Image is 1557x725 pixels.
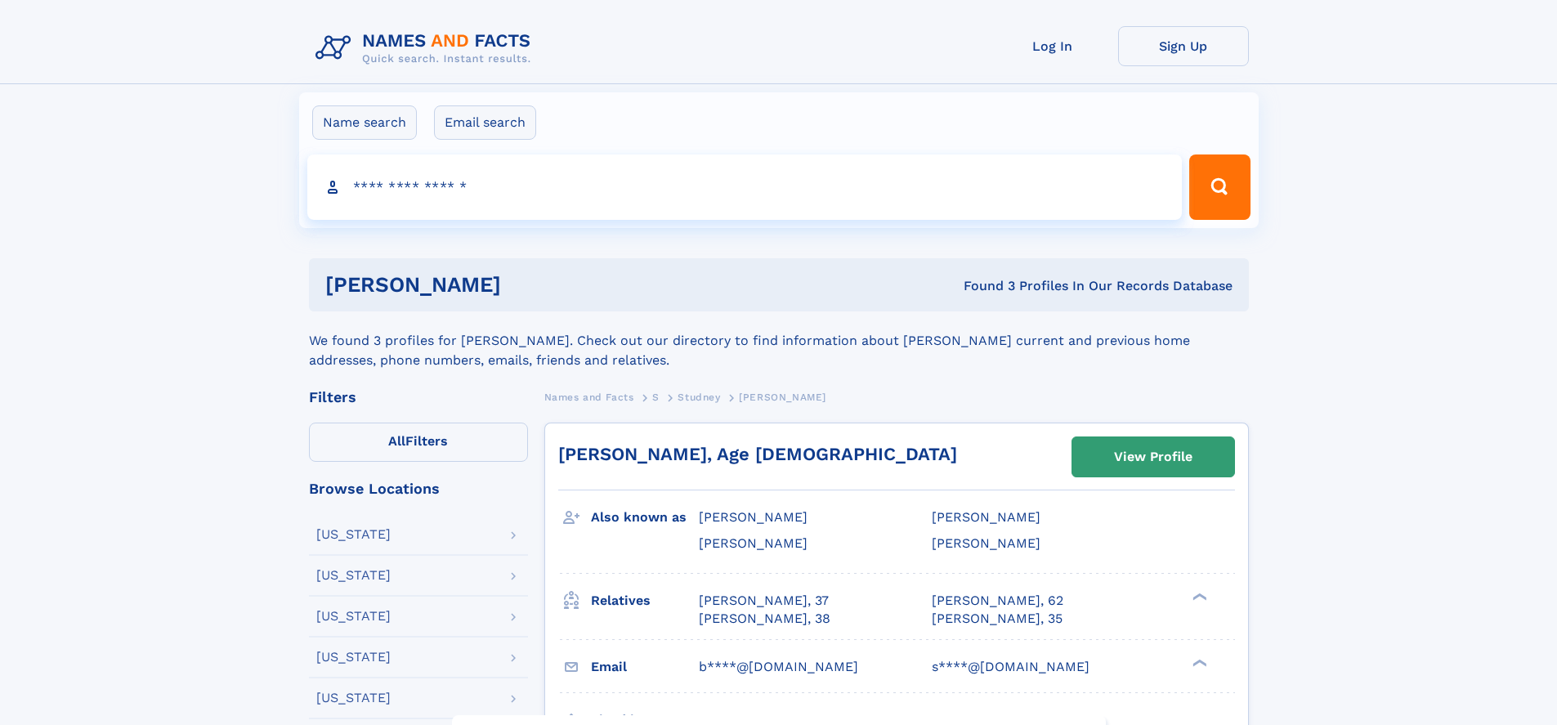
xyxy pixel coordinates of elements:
a: [PERSON_NAME], Age [DEMOGRAPHIC_DATA] [558,444,957,464]
label: Email search [434,105,536,140]
div: [US_STATE] [316,651,391,664]
a: View Profile [1072,437,1234,477]
a: Studney [678,387,720,407]
div: Filters [309,390,528,405]
div: Found 3 Profiles In Our Records Database [732,277,1233,295]
a: [PERSON_NAME], 37 [699,592,829,610]
a: Sign Up [1118,26,1249,66]
input: search input [307,154,1183,220]
h1: [PERSON_NAME] [325,275,732,295]
div: ❯ [1188,591,1208,602]
label: Filters [309,423,528,462]
a: Log In [987,26,1118,66]
div: We found 3 profiles for [PERSON_NAME]. Check out our directory to find information about [PERSON_... [309,311,1249,370]
div: [US_STATE] [316,610,391,623]
span: [PERSON_NAME] [932,509,1040,525]
label: Name search [312,105,417,140]
span: All [388,433,405,449]
div: [US_STATE] [316,691,391,705]
div: [US_STATE] [316,528,391,541]
div: ❯ [1188,657,1208,668]
a: Names and Facts [544,387,634,407]
img: Logo Names and Facts [309,26,544,70]
a: S [652,387,660,407]
h3: Email [591,653,699,681]
h3: Also known as [591,503,699,531]
div: Browse Locations [309,481,528,496]
span: [PERSON_NAME] [739,392,826,403]
a: [PERSON_NAME], 38 [699,610,830,628]
span: S [652,392,660,403]
h3: Relatives [591,587,699,615]
span: [PERSON_NAME] [699,535,808,551]
a: [PERSON_NAME], 62 [932,592,1063,610]
span: [PERSON_NAME] [699,509,808,525]
button: Search Button [1189,154,1250,220]
div: [US_STATE] [316,569,391,582]
a: [PERSON_NAME], 35 [932,610,1063,628]
span: [PERSON_NAME] [932,535,1040,551]
span: Studney [678,392,720,403]
div: View Profile [1114,438,1192,476]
